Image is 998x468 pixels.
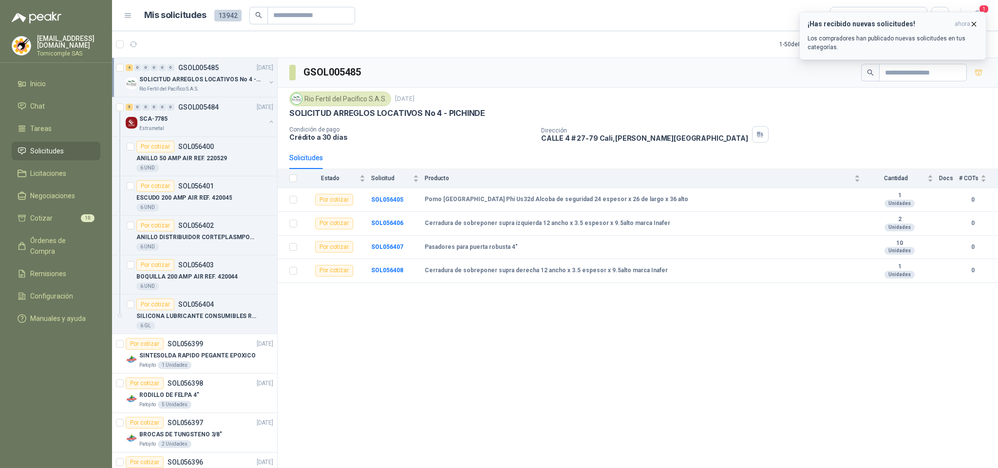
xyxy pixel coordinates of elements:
a: Tareas [12,119,100,138]
span: Cotizar [30,213,53,224]
span: Tareas [30,123,52,134]
span: Órdenes de Compra [30,235,91,257]
div: 0 [167,104,174,111]
div: 0 [151,104,158,111]
a: Por cotizarSOL056398[DATE] Company LogoRODILLO DE FELPA 4"Patojito5 Unidades [112,374,277,413]
p: Dirección [541,127,748,134]
p: Patojito [139,401,156,409]
b: 1 [866,263,933,271]
p: [DATE] [257,458,273,467]
div: Por cotizar [136,259,174,271]
div: Por cotizar [126,456,164,468]
img: Company Logo [126,393,137,405]
p: [DATE] [395,94,414,104]
a: Solicitudes [12,142,100,160]
p: [DATE] [257,339,273,349]
p: Rio Fertil del Pacífico S.A.S. [139,85,199,93]
a: Cotizar10 [12,209,100,227]
a: Por cotizarSOL056402ANILLO DISTRIBUIDOR CORTEPLASMPOWERMX1256 UND [112,216,277,255]
p: Tornicomple SAS [37,51,100,56]
p: SOLICITUD ARREGLOS LOCATIVOS No 4 - PICHINDE [139,75,261,84]
p: SINTESOLDA RAPIDO PEGANTE EPOXICO [139,351,256,360]
div: 5 [126,104,133,111]
div: Todas [836,10,857,21]
span: Solicitudes [30,146,64,156]
p: RODILLO DE FELPA 4" [139,391,199,400]
th: # COTs [959,169,998,188]
b: Cerradura de sobreponer supra derecha 12 ancho x 3.5 espesor x 9.5alto marca Inafer [425,267,668,275]
div: Por cotizar [136,299,174,310]
div: Por cotizar [126,338,164,350]
div: Por cotizar [136,180,174,192]
span: 1 [979,4,989,14]
th: Producto [425,169,866,188]
a: SOL056408 [371,267,403,274]
div: 0 [159,64,166,71]
div: Por cotizar [126,377,164,389]
div: Por cotizar [136,220,174,231]
p: Estrumetal [139,125,164,132]
h3: ¡Has recibido nuevas solicitudes! [808,20,951,28]
b: 10 [866,240,933,247]
a: 5 0 0 0 0 0 GSOL005484[DATE] Company LogoSCA-7785Estrumetal [126,101,275,132]
div: 1 Unidades [158,361,191,369]
div: Por cotizar [315,194,353,206]
a: Por cotizarSOL056403BOQUILLA 200 AMP AIR REF. 4200446 UND [112,255,277,295]
img: Company Logo [126,354,137,365]
a: Órdenes de Compra [12,231,100,261]
b: Pasadores para puerta robusta 4" [425,243,518,251]
div: 6 UND [136,282,159,290]
a: SOL056405 [371,196,403,203]
img: Logo peakr [12,12,61,23]
div: 6 UND [136,164,159,172]
div: Unidades [885,271,915,279]
span: Solicitud [371,175,411,182]
div: 0 [142,64,150,71]
span: Negociaciones [30,190,75,201]
a: Remisiones [12,264,100,283]
a: Por cotizarSOL056399[DATE] Company LogoSINTESOLDA RAPIDO PEGANTE EPOXICOPatojito1 Unidades [112,334,277,374]
p: CALLE 4 # 27-79 Cali , [PERSON_NAME][GEOGRAPHIC_DATA] [541,134,748,142]
p: ANILLO DISTRIBUIDOR CORTEPLASMPOWERMX125 [136,233,258,242]
th: Solicitud [371,169,425,188]
h3: GSOL005485 [303,65,362,80]
a: Por cotizarSOL056404SILICONA LUBRICANTE CONSUMIBLES REF270556 GL [112,295,277,334]
div: Unidades [885,247,915,255]
button: 1 [969,7,986,24]
span: Inicio [30,78,46,89]
p: Crédito a 30 días [289,133,533,141]
div: Por cotizar [136,141,174,152]
div: 2 Unidades [158,440,191,448]
p: BROCAS DE TUNGSTENO 3/8" [139,430,222,439]
span: # COTs [959,175,979,182]
b: 2 [866,216,933,224]
div: 0 [167,64,174,71]
p: BOQUILLA 200 AMP AIR REF. 420044 [136,272,238,281]
div: Rio Fertil del Pacífico S.A.S. [289,92,391,106]
a: Configuración [12,287,100,305]
span: 13942 [214,10,242,21]
p: [DATE] [257,418,273,428]
p: SOL056398 [168,380,203,387]
b: Cerradura de sobreponer supra izquierda 12 ancho x 3.5 espesor x 9.5alto marca Inafer [425,220,670,227]
a: 4 0 0 0 0 0 GSOL005485[DATE] Company LogoSOLICITUD ARREGLOS LOCATIVOS No 4 - PICHINDERio Fertil d... [126,62,275,93]
p: SOL056399 [168,340,203,347]
p: SCA-7785 [139,114,168,124]
span: Cantidad [866,175,925,182]
div: 6 UND [136,243,159,251]
p: SOL056401 [178,183,214,189]
div: 6 GL [136,322,155,330]
div: Por cotizar [315,265,353,277]
p: SOLICITUD ARREGLOS LOCATIVOS No 4 - PICHINDE [289,108,485,118]
img: Company Logo [12,37,31,55]
a: Por cotizarSOL056397[DATE] Company LogoBROCAS DE TUNGSTENO 3/8"Patojito2 Unidades [112,413,277,452]
b: 1 [866,192,933,200]
b: SOL056406 [371,220,403,226]
img: Company Logo [126,117,137,129]
b: 0 [959,195,986,205]
div: 0 [134,104,141,111]
div: Por cotizar [315,218,353,229]
div: 6 UND [136,204,159,211]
